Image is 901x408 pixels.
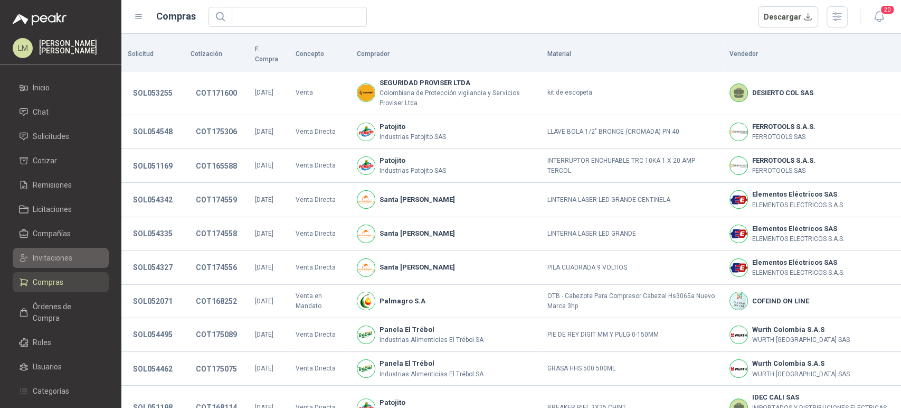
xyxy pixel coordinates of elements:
[380,369,483,379] p: Industrias Alimenticias El Trébol SA
[13,151,109,171] a: Cotizar
[730,259,747,276] img: Company Logo
[255,128,273,135] span: [DATE]
[33,106,49,118] span: Chat
[730,292,747,310] img: Company Logo
[13,332,109,353] a: Roles
[752,234,845,244] p: ELEMENTOS ELECTRICOS S.A.S.
[13,296,109,328] a: Órdenes de Compra
[13,199,109,219] a: Licitaciones
[380,132,446,142] p: Industrias Patojito SAS
[752,122,815,132] b: FERROTOOLS S.A.S.
[752,296,809,307] b: COFEIND ON LINE
[752,166,815,176] p: FERROTOOLS SAS
[380,88,534,108] p: Colombiana de Protección vigilancia y Servicios Proviser Ltda
[191,292,242,311] button: COT168252
[128,224,178,243] button: SOL054335
[33,385,69,397] span: Categorías
[357,225,375,243] img: Company Logo
[541,38,723,71] th: Material
[33,82,50,94] span: Inicio
[289,183,351,217] td: Venta Directa
[13,272,109,292] a: Compras
[380,262,455,273] b: Santa [PERSON_NAME]
[33,179,72,191] span: Remisiones
[33,337,51,348] span: Roles
[33,155,57,166] span: Cotizar
[752,132,815,142] p: FERROTOOLS SAS
[723,38,901,71] th: Vendedor
[191,190,242,209] button: COT174559
[380,122,446,132] b: Patojito
[249,38,289,71] th: F. Compra
[128,84,178,103] button: SOL053255
[121,38,184,71] th: Solicitud
[13,13,67,25] img: Logo peakr
[380,78,534,88] b: SEGURIDAD PROVISER LTDA
[13,102,109,122] a: Chat
[541,318,723,352] td: PIE DE REY DIGIT MM Y PULG 0-150MM
[128,325,178,344] button: SOL054495
[33,203,72,215] span: Licitaciones
[350,38,540,71] th: Comprador
[730,157,747,174] img: Company Logo
[380,228,455,239] b: Santa [PERSON_NAME]
[380,166,446,176] p: Industrias Patojito SAS
[13,248,109,268] a: Invitaciones
[255,196,273,203] span: [DATE]
[289,217,351,251] td: Venta Directa
[255,298,273,305] span: [DATE]
[357,326,375,344] img: Company Logo
[730,326,747,344] img: Company Logo
[191,84,242,103] button: COT171600
[289,285,351,318] td: Venta en Mandato
[128,190,178,209] button: SOL054342
[289,352,351,386] td: Venta Directa
[357,292,375,310] img: Company Logo
[33,131,69,142] span: Solicitudes
[191,258,242,277] button: COT174556
[255,331,273,338] span: [DATE]
[357,123,375,141] img: Company Logo
[33,301,99,324] span: Órdenes de Compra
[380,155,446,166] b: Patojito
[13,175,109,195] a: Remisiones
[255,162,273,169] span: [DATE]
[380,194,455,205] b: Santa [PERSON_NAME]
[730,191,747,208] img: Company Logo
[357,259,375,276] img: Company Logo
[255,89,273,96] span: [DATE]
[869,7,888,26] button: 20
[380,335,483,345] p: Industrias Alimenticias El Trébol SA
[541,217,723,251] td: LINTERNA LASER LED GRANDE
[255,365,273,372] span: [DATE]
[289,149,351,183] td: Venta Directa
[289,251,351,285] td: Venta Directa
[752,369,850,379] p: WURTH [GEOGRAPHIC_DATA] SAS
[128,359,178,378] button: SOL054462
[752,392,895,403] b: IDEC CALI SAS
[191,122,242,141] button: COT175306
[191,156,242,175] button: COT165588
[39,40,109,54] p: [PERSON_NAME] [PERSON_NAME]
[357,191,375,208] img: Company Logo
[541,183,723,217] td: LINTERNA LASER LED GRANDE CENTINELA
[380,296,425,307] b: Palmagro S.A
[289,71,351,115] td: Venta
[357,360,375,377] img: Company Logo
[752,224,845,234] b: Elementos Eléctricos SAS
[541,115,723,149] td: LLAVE BOLA 1/2" BRONCE (CROMADA) PN 40
[128,156,178,175] button: SOL051169
[541,285,723,318] td: OTB - Cabezote Para Compresor Cabezal Hs3065a Nuevo Marca 3hp
[289,115,351,149] td: Venta Directa
[13,357,109,377] a: Usuarios
[730,360,747,377] img: Company Logo
[33,276,63,288] span: Compras
[541,352,723,386] td: GRASA HHS 500 500ML
[255,264,273,271] span: [DATE]
[357,157,375,174] img: Company Logo
[730,225,747,243] img: Company Logo
[541,71,723,115] td: kit de escopeta
[380,324,483,335] b: Panela El Trébol
[289,38,351,71] th: Concepto
[752,155,815,166] b: FERROTOOLS S.A.S.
